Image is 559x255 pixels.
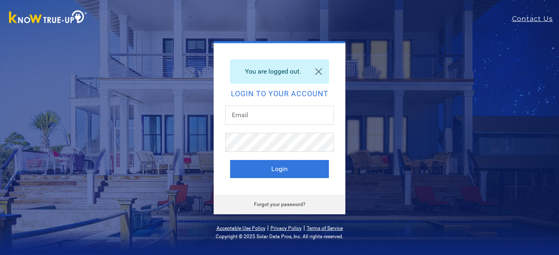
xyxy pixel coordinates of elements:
[512,14,559,24] a: Contact Us
[225,106,334,125] input: Email
[230,160,329,178] button: Login
[254,202,305,207] a: Forgot your password?
[217,225,266,231] a: Acceptable Use Policy
[307,225,343,231] a: Terms of Service
[230,90,329,97] h2: Login to your account
[267,224,269,232] span: |
[309,60,328,83] a: Close
[230,60,329,83] div: You are logged out.
[270,225,302,231] a: Privacy Policy
[5,9,91,27] img: Know True-Up
[303,224,305,232] span: |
